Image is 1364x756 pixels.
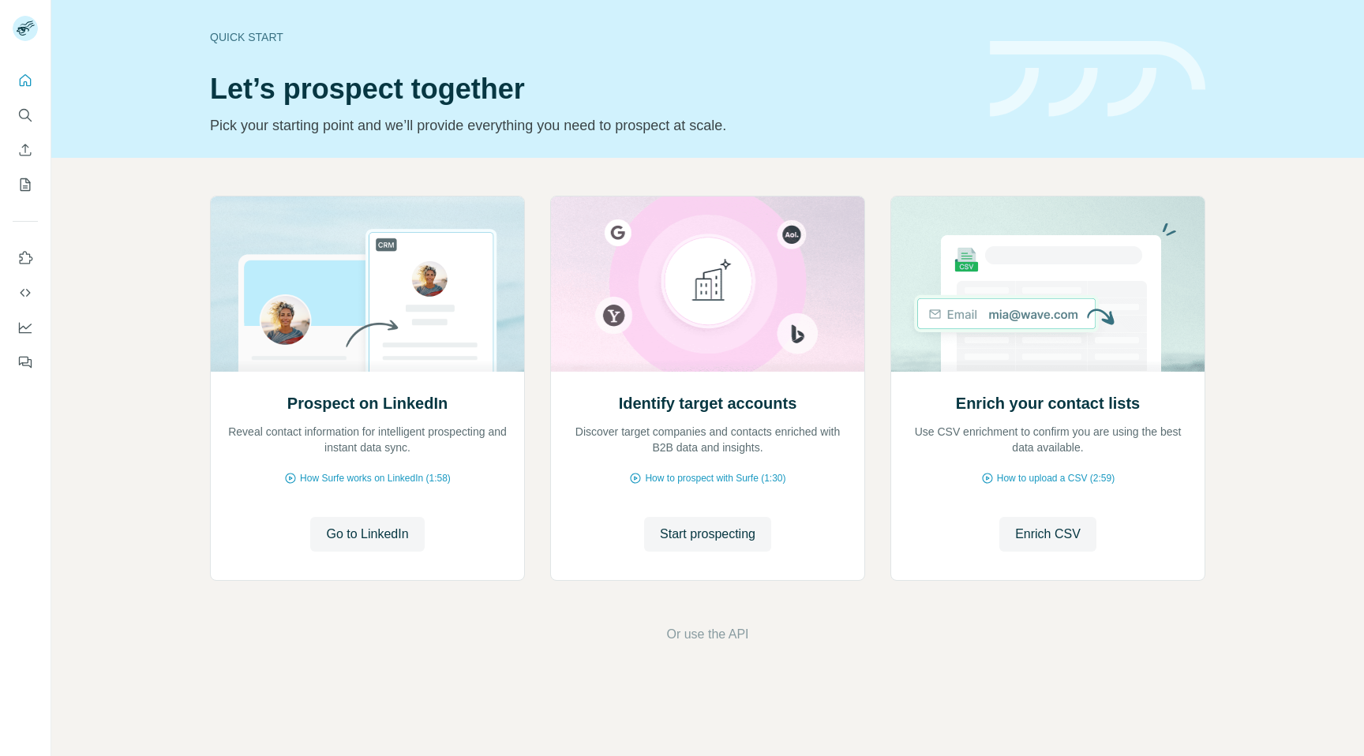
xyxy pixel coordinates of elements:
[13,101,38,129] button: Search
[13,136,38,164] button: Enrich CSV
[644,517,771,552] button: Start prospecting
[13,313,38,342] button: Dashboard
[13,244,38,272] button: Use Surfe on LinkedIn
[210,73,971,105] h1: Let’s prospect together
[13,279,38,307] button: Use Surfe API
[550,196,865,372] img: Identify target accounts
[287,392,448,414] h2: Prospect on LinkedIn
[13,170,38,199] button: My lists
[13,348,38,376] button: Feedback
[326,525,408,544] span: Go to LinkedIn
[310,517,424,552] button: Go to LinkedIn
[619,392,797,414] h2: Identify target accounts
[890,196,1205,372] img: Enrich your contact lists
[227,424,508,455] p: Reveal contact information for intelligent prospecting and instant data sync.
[210,29,971,45] div: Quick start
[956,392,1140,414] h2: Enrich your contact lists
[997,471,1115,485] span: How to upload a CSV (2:59)
[1015,525,1081,544] span: Enrich CSV
[210,196,525,372] img: Prospect on LinkedIn
[567,424,849,455] p: Discover target companies and contacts enriched with B2B data and insights.
[999,517,1096,552] button: Enrich CSV
[666,625,748,644] button: Or use the API
[13,66,38,95] button: Quick start
[660,525,755,544] span: Start prospecting
[907,424,1189,455] p: Use CSV enrichment to confirm you are using the best data available.
[300,471,451,485] span: How Surfe works on LinkedIn (1:58)
[210,114,971,137] p: Pick your starting point and we’ll provide everything you need to prospect at scale.
[645,471,785,485] span: How to prospect with Surfe (1:30)
[990,41,1205,118] img: banner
